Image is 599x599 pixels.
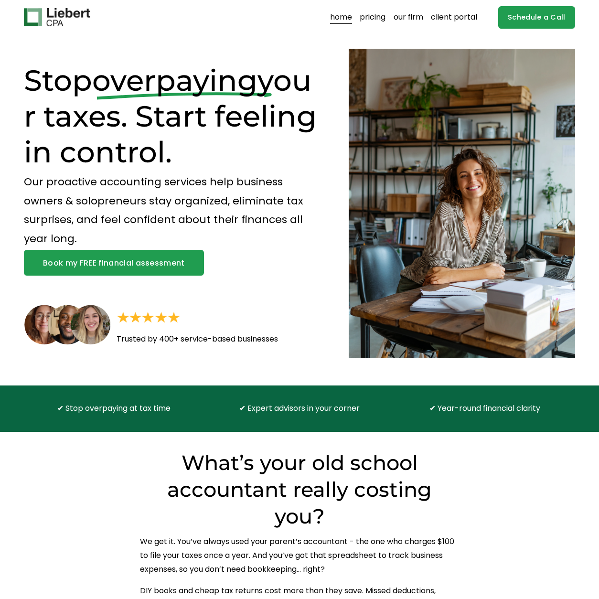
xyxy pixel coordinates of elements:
img: Liebert CPA [24,8,90,26]
p: Our proactive accounting services help business owners & solopreneurs stay organized, eliminate t... [24,172,320,248]
a: pricing [360,10,385,25]
a: Schedule a Call [498,6,575,29]
a: our firm [394,10,423,25]
a: home [330,10,352,25]
a: client portal [431,10,477,25]
p: ✔ Expert advisors in your corner [233,402,366,416]
h2: What’s your old school accountant really costing you? [140,449,459,530]
a: Book my FREE financial assessment [24,250,204,276]
p: We get it. You’ve always used your parent’s accountant - the one who charges $100 to file your ta... [140,535,459,576]
p: ✔ Year-round financial clarity [418,402,552,416]
h1: Stop your taxes. Start feeling in control. [24,63,320,171]
p: ✔ Stop overpaying at tax time [47,402,181,416]
span: overpaying [92,63,257,98]
p: Trusted by 400+ service-based businesses [117,332,297,346]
